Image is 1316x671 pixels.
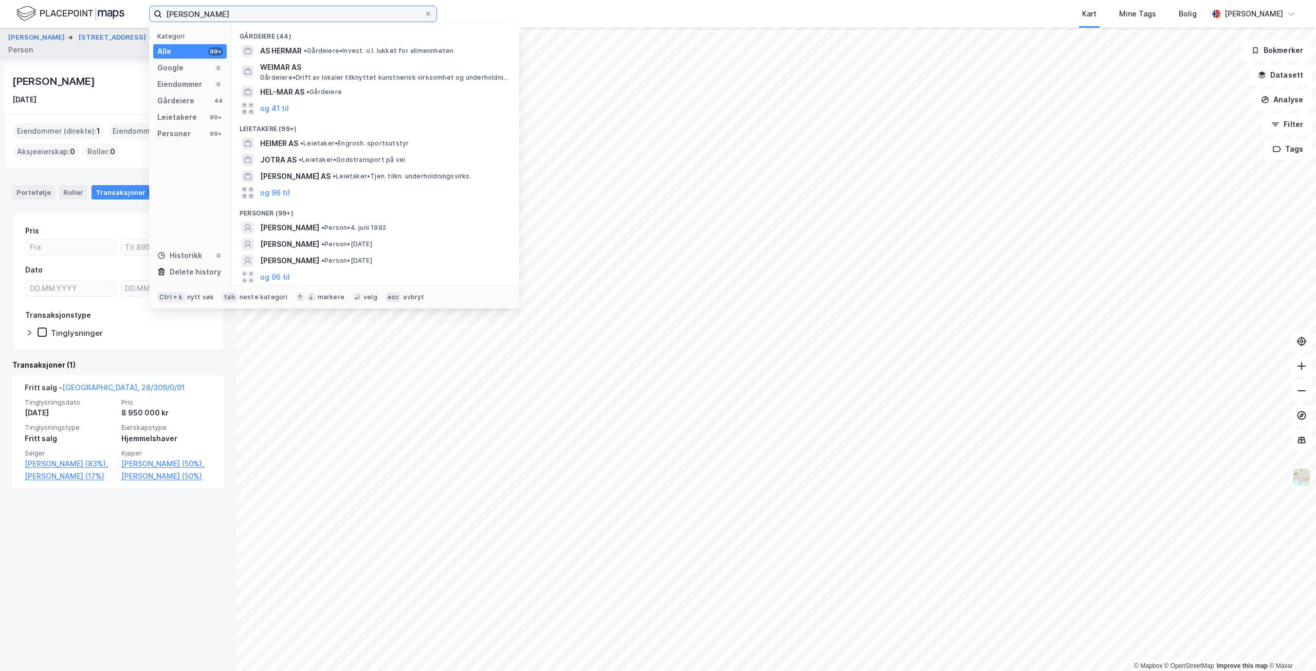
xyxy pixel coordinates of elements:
span: Tinglysningsdato [25,398,115,407]
div: Kontrollprogram for chat [1265,622,1316,671]
span: 0 [110,146,115,158]
div: 99+ [208,130,223,138]
button: Datasett [1249,65,1312,85]
div: 0 [214,80,223,88]
span: Leietaker • Tjen. tilkn. underholdningsvirks. [333,172,471,180]
div: [PERSON_NAME] [12,73,97,89]
div: Roller [59,185,87,200]
span: [PERSON_NAME] AS [260,170,331,183]
span: • [321,240,324,248]
span: Selger [25,449,115,458]
span: Kjøper [121,449,212,458]
div: neste kategori [240,293,288,301]
div: Google [157,62,184,74]
input: DD.MM.YYYY [26,281,116,296]
button: og 96 til [260,271,290,283]
div: 0 [214,251,223,260]
span: • [321,257,324,264]
div: Mine Tags [1119,8,1156,20]
span: Gårdeiere • Invest. o.l. lukket for allmennheten [304,47,453,55]
div: 99+ [208,113,223,121]
input: Til 8950000 [121,240,211,255]
span: [PERSON_NAME] [260,255,319,267]
span: • [299,156,302,164]
button: og 96 til [260,187,290,199]
div: Roller : [83,143,119,160]
div: Gårdeiere [157,95,194,107]
div: Eiendommer (Indirekte) : [108,123,208,139]
div: Ctrl + k [157,292,185,302]
div: Tinglysninger [51,328,103,338]
div: Historikk [157,249,202,262]
div: Dato [25,264,43,276]
div: 99+ [208,47,223,56]
div: [PERSON_NAME] [1224,8,1283,20]
span: WEIMAR AS [260,61,507,74]
button: Filter [1263,114,1312,135]
button: [STREET_ADDRESS] [79,32,148,43]
div: avbryt [403,293,424,301]
button: Bokmerker [1242,40,1312,61]
div: esc [386,292,401,302]
div: Kart [1082,8,1096,20]
span: • [306,88,309,96]
a: [PERSON_NAME] (50%) [121,470,212,482]
span: [PERSON_NAME] [260,238,319,250]
button: [PERSON_NAME] [8,32,67,43]
a: OpenStreetMap [1164,662,1214,669]
span: Eierskapstype [121,423,212,432]
div: Leietakere (99+) [231,117,519,135]
span: Tinglysningstype [25,423,115,432]
iframe: Chat Widget [1265,622,1316,671]
div: Hjemmelshaver [121,432,212,445]
div: Alle [157,45,171,58]
div: Pris [25,225,39,237]
div: nytt søk [187,293,214,301]
a: [PERSON_NAME] (50%), [121,458,212,470]
div: Person [8,44,33,56]
div: Portefølje [12,185,55,200]
div: 0 [214,64,223,72]
div: velg [363,293,377,301]
span: • [333,172,336,180]
input: Fra [26,240,116,255]
div: Bolig [1179,8,1197,20]
div: 44 [214,97,223,105]
span: • [304,47,307,55]
div: Personer [157,128,191,140]
button: Analyse [1252,89,1312,110]
div: markere [318,293,344,301]
a: Improve this map [1217,662,1268,669]
button: Tags [1264,139,1312,159]
div: [DATE] [25,407,115,419]
div: Transaksjonstype [25,309,91,321]
div: Eiendommer [157,78,202,90]
div: Leietakere [157,111,197,123]
span: Leietaker • Godstransport på vei [299,156,405,164]
div: Transaksjoner (1) [12,359,224,371]
span: HEIMER AS [260,137,298,150]
span: Pris [121,398,212,407]
div: Eiendommer (direkte) : [13,123,104,139]
span: • [321,224,324,231]
div: 1 [148,187,158,197]
div: Aksjeeierskap : [13,143,79,160]
span: HEL-MAR AS [260,86,304,98]
span: Person • [DATE] [321,257,372,265]
div: [DATE] [12,94,36,106]
span: JOTRA AS [260,154,297,166]
div: Fritt salg [25,432,115,445]
a: [PERSON_NAME] (17%) [25,470,115,482]
span: [PERSON_NAME] [260,222,319,234]
span: Gårdeiere • Drift av lokaler tilknyttet kunstnerisk virksomhet og underholdningsvirksomhet [260,74,509,82]
input: Søk på adresse, matrikkel, gårdeiere, leietakere eller personer [162,6,424,22]
input: DD.MM.YYYY [121,281,211,296]
a: [PERSON_NAME] (83%), [25,458,115,470]
a: [GEOGRAPHIC_DATA], 28/309/0/91 [62,383,185,392]
span: • [300,139,303,147]
span: AS HERMAR [260,45,302,57]
img: logo.f888ab2527a4732fd821a326f86c7f29.svg [16,5,124,23]
div: Gårdeiere (44) [231,24,519,43]
div: 8 950 000 kr [121,407,212,419]
span: 1 [97,125,100,137]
